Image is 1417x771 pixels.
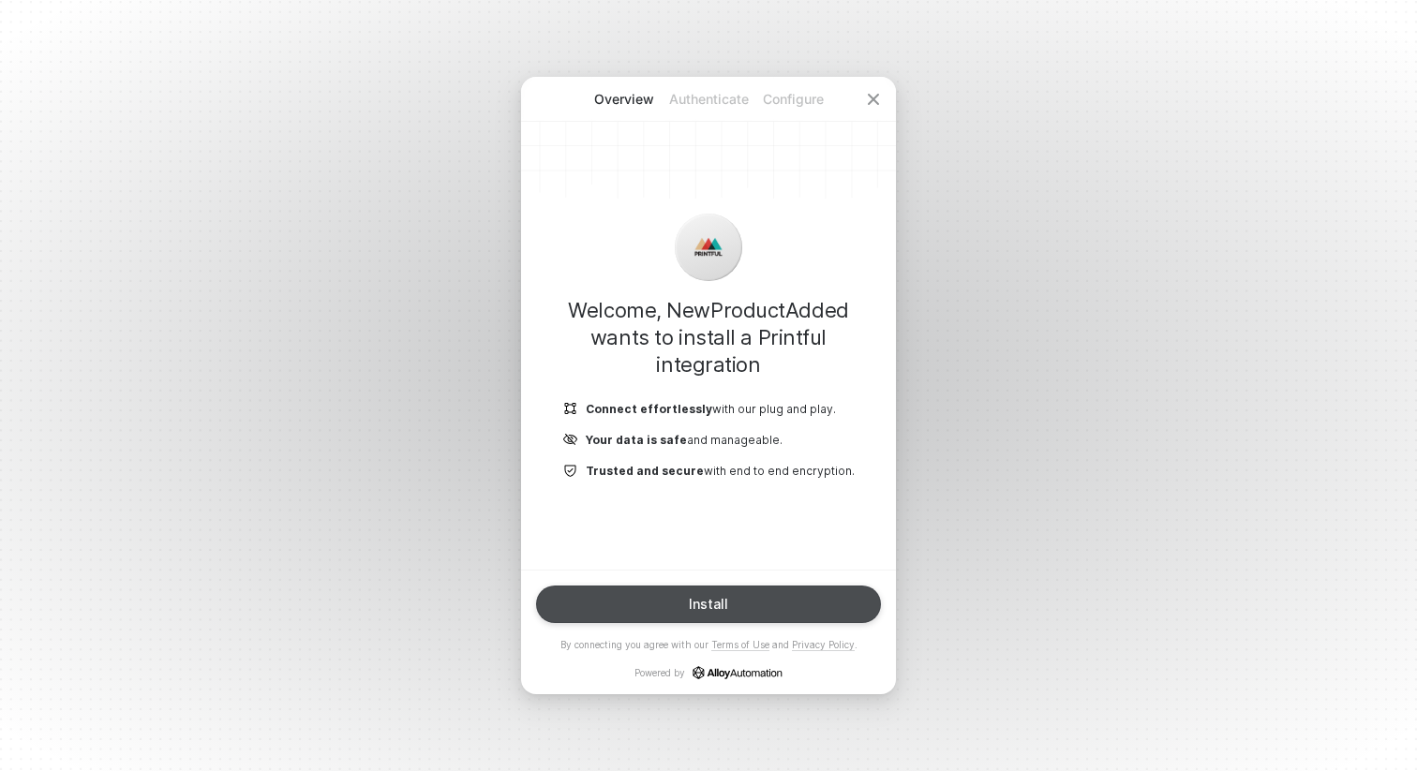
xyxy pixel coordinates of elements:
span: icon-close [866,92,881,107]
a: Privacy Policy [792,639,855,651]
b: Connect effortlessly [586,402,712,416]
img: icon [563,463,578,479]
a: icon-success [693,666,783,679]
img: icon [563,432,578,448]
p: with our plug and play. [586,401,836,417]
a: Terms of Use [711,639,769,651]
h1: Welcome, NewProductAdded wants to install a Printful integration [551,297,866,378]
img: icon [563,401,578,417]
p: Configure [751,90,835,109]
div: Install [689,597,728,612]
p: Authenticate [666,90,751,109]
button: Install [536,586,881,623]
p: and manageable. [586,432,783,448]
p: Overview [582,90,666,109]
b: Trusted and secure [586,464,704,478]
img: icon [694,232,723,262]
p: Powered by [634,666,783,679]
p: By connecting you agree with our and . [560,638,858,651]
b: Your data is safe [586,433,687,447]
p: with end to end encryption. [586,463,855,479]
